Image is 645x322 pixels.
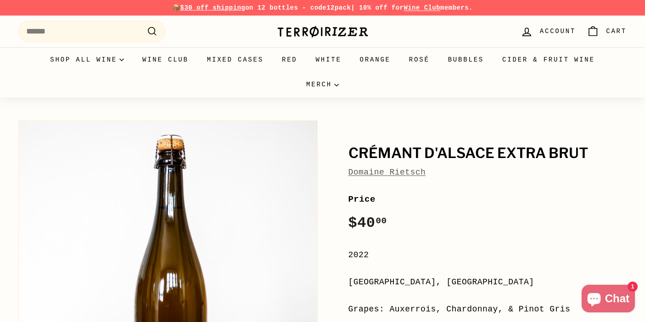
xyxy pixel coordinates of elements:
h1: Crémant d'Alsace Extra Brut [348,146,627,161]
strong: 12pack [326,4,351,11]
a: Red [273,47,307,72]
div: Grapes: Auxerrois, Chardonnay, & Pinot Gris [348,303,627,316]
div: [GEOGRAPHIC_DATA], [GEOGRAPHIC_DATA] [348,276,627,289]
summary: Merch [297,72,348,97]
a: Orange [351,47,400,72]
summary: Shop all wine [41,47,133,72]
span: $40 [348,215,387,232]
span: $30 off shipping [180,4,246,11]
div: 2022 [348,249,627,262]
a: Wine Club [404,4,440,11]
span: Cart [606,26,627,36]
a: White [307,47,351,72]
span: Account [540,26,576,36]
p: 📦 on 12 bottles - code | 10% off for members. [18,3,627,13]
a: Cart [581,18,632,45]
a: Wine Club [133,47,198,72]
inbox-online-store-chat: Shopify online store chat [579,285,638,315]
a: Bubbles [439,47,493,72]
a: Domaine Rietsch [348,168,426,177]
a: Cider & Fruit Wine [493,47,604,72]
label: Price [348,192,627,206]
a: Account [515,18,581,45]
a: Rosé [400,47,439,72]
sup: 00 [376,216,387,226]
a: Mixed Cases [198,47,273,72]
